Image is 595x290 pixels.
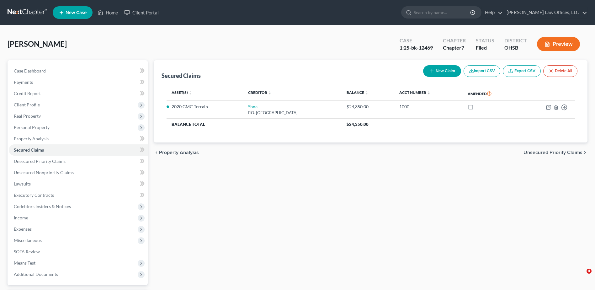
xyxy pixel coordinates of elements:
[14,215,28,220] span: Income
[14,226,32,232] span: Expenses
[14,147,44,153] span: Secured Claims
[66,10,87,15] span: New Case
[14,136,49,141] span: Property Analysis
[443,37,466,44] div: Chapter
[587,269,592,274] span: 4
[14,91,41,96] span: Credit Report
[14,158,66,164] span: Unsecured Priority Claims
[9,133,148,144] a: Property Analysis
[8,39,67,48] span: [PERSON_NAME]
[94,7,121,18] a: Home
[9,144,148,156] a: Secured Claims
[189,91,192,95] i: unfold_more
[14,102,40,107] span: Client Profile
[172,104,238,110] li: 2020 GMC Terrain
[154,150,159,155] i: chevron_left
[14,170,74,175] span: Unsecured Nonpriority Claims
[574,269,589,284] iframe: Intercom live chat
[347,122,369,127] span: $24,350.00
[14,260,35,266] span: Means Test
[159,150,199,155] span: Property Analysis
[9,65,148,77] a: Case Dashboard
[268,91,272,95] i: unfold_more
[427,91,431,95] i: unfold_more
[9,77,148,88] a: Payments
[347,90,369,95] a: Balance unfold_more
[503,65,541,77] a: Export CSV
[347,104,389,110] div: $24,350.00
[121,7,162,18] a: Client Portal
[248,104,258,109] a: Sbna
[9,246,148,257] a: SOFA Review
[399,104,458,110] div: 1000
[399,90,431,95] a: Acct Number unfold_more
[582,150,587,155] i: chevron_right
[154,150,199,155] button: chevron_left Property Analysis
[504,37,527,44] div: District
[504,44,527,51] div: OHSB
[248,90,272,95] a: Creditor unfold_more
[476,44,494,51] div: Filed
[9,156,148,167] a: Unsecured Priority Claims
[464,65,500,77] button: Import CSV
[476,37,494,44] div: Status
[14,113,41,119] span: Real Property
[14,68,46,73] span: Case Dashboard
[482,7,503,18] a: Help
[423,65,461,77] button: New Claim
[503,7,587,18] a: [PERSON_NAME] Law Offices, LLC
[537,37,580,51] button: Preview
[14,79,33,85] span: Payments
[365,91,369,95] i: unfold_more
[400,37,433,44] div: Case
[9,190,148,201] a: Executory Contracts
[172,90,192,95] a: Asset(s) unfold_more
[14,125,50,130] span: Personal Property
[162,72,201,79] div: Secured Claims
[9,167,148,178] a: Unsecured Nonpriority Claims
[14,238,42,243] span: Miscellaneous
[461,45,464,51] span: 7
[14,181,31,186] span: Lawsuits
[9,178,148,190] a: Lawsuits
[9,88,148,99] a: Credit Report
[167,119,342,130] th: Balance Total
[400,44,433,51] div: 1:25-bk-12469
[414,7,471,18] input: Search by name...
[443,44,466,51] div: Chapter
[543,65,577,77] button: Delete All
[523,150,582,155] span: Unsecured Priority Claims
[14,271,58,277] span: Additional Documents
[248,110,336,116] div: P.O. [GEOGRAPHIC_DATA]
[463,86,519,101] th: Amended
[14,249,40,254] span: SOFA Review
[523,150,587,155] button: Unsecured Priority Claims chevron_right
[14,192,54,198] span: Executory Contracts
[14,204,71,209] span: Codebtors Insiders & Notices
